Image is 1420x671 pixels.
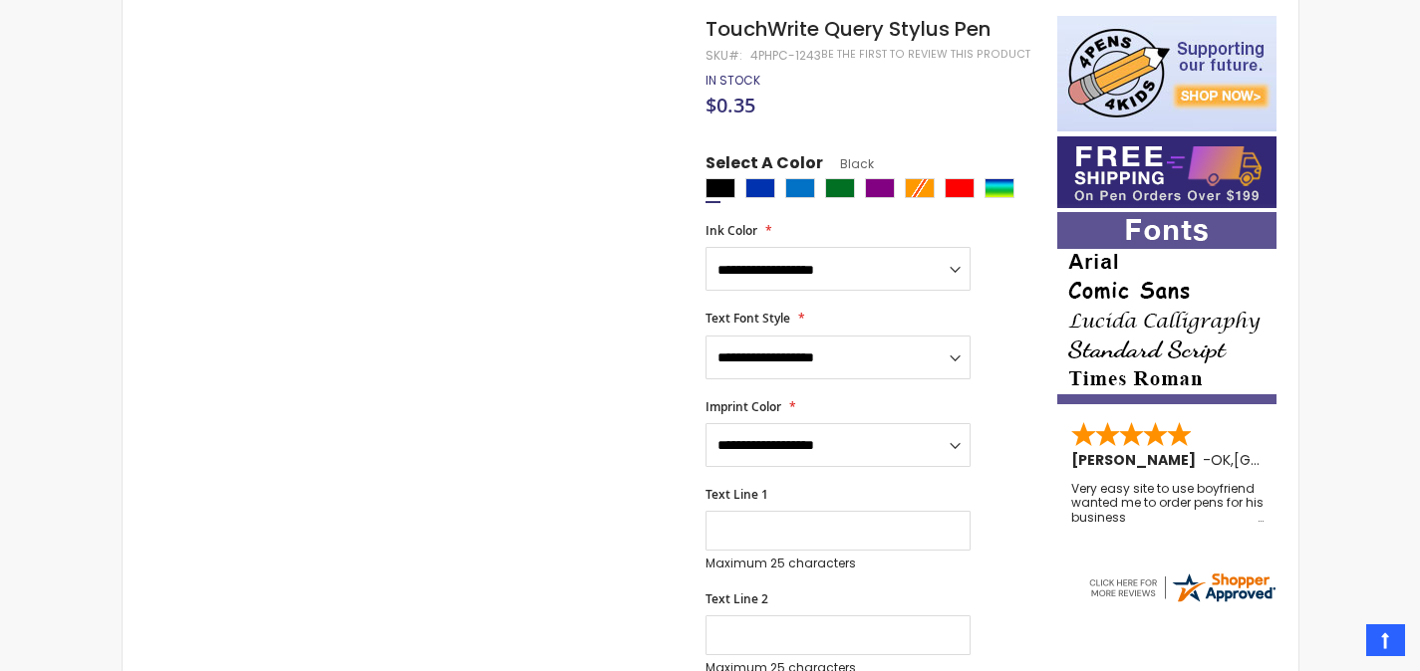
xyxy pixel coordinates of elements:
[706,152,823,179] span: Select A Color
[706,47,742,64] strong: SKU
[1071,450,1203,470] span: [PERSON_NAME]
[945,178,975,198] div: Red
[1203,450,1380,470] span: - ,
[1086,592,1278,609] a: 4pens.com certificate URL
[865,178,895,198] div: Purple
[985,178,1014,198] div: Assorted
[706,398,781,415] span: Imprint Color
[1071,482,1265,525] div: Very easy site to use boyfriend wanted me to order pens for his business
[1057,136,1277,208] img: Free shipping on orders over $199
[1211,450,1231,470] span: OK
[706,556,971,571] p: Maximum 25 characters
[706,486,768,503] span: Text Line 1
[785,178,815,198] div: Blue Light
[706,72,760,89] span: In stock
[706,590,768,607] span: Text Line 2
[825,178,855,198] div: Green
[706,310,790,327] span: Text Font Style
[706,178,735,198] div: Black
[706,92,755,118] span: $0.35
[1057,212,1277,404] img: font-personalization-examples
[1057,16,1277,131] img: 4pens 4 kids
[1086,569,1278,605] img: 4pens.com widget logo
[821,47,1030,62] a: Be the first to review this product
[750,48,821,64] div: 4PHPC-1243
[745,178,775,198] div: Blue
[706,15,991,43] span: TouchWrite Query Stylus Pen
[823,155,874,172] span: Black
[706,73,760,89] div: Availability
[1366,624,1405,656] a: Top
[706,222,757,239] span: Ink Color
[1234,450,1380,470] span: [GEOGRAPHIC_DATA]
